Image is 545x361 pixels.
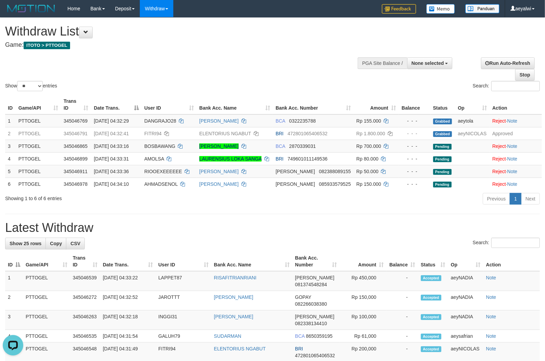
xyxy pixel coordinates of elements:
img: Button%20Memo.svg [426,4,455,14]
a: RISAFITRIANRIANI [214,275,256,280]
a: Reject [492,181,506,187]
div: - - - [401,168,428,175]
a: [PERSON_NAME] [199,181,239,187]
img: panduan.png [465,4,500,13]
div: - - - [401,130,428,137]
a: Show 25 rows [5,238,46,249]
span: [DATE] 04:32:29 [94,118,129,124]
span: DANGRAJO28 [144,118,176,124]
th: Op: activate to sort column ascending [455,95,490,114]
img: MOTION_logo.png [5,3,57,14]
th: Amount: activate to sort column ascending [354,95,398,114]
td: PTTOGEL [16,165,61,178]
td: INGGI31 [156,310,211,330]
div: PGA Site Balance / [358,57,407,69]
button: Open LiveChat chat widget [3,3,23,23]
input: Search: [491,81,540,91]
td: 345046539 [70,271,100,291]
td: PTTOGEL [16,114,61,127]
span: 345046791 [64,131,88,136]
th: Trans ID: activate to sort column ascending [61,95,91,114]
th: ID: activate to sort column descending [5,252,23,271]
span: Accepted [421,346,441,352]
span: [DATE] 04:32:41 [94,131,129,136]
td: 5 [5,165,16,178]
td: aeysafrian [448,330,483,343]
td: Rp 61,000 [340,330,387,343]
span: Grabbed [433,119,452,124]
td: 345046272 [70,291,100,310]
td: PTTOGEL [23,310,70,330]
td: [DATE] 04:32:52 [100,291,156,310]
span: Copy [50,241,62,246]
td: PTTOGEL [23,330,70,343]
span: [PERSON_NAME] [295,314,334,319]
span: Copy 082388089155 to clipboard [319,169,351,174]
h1: Withdraw List [5,25,357,38]
a: Note [507,169,518,174]
span: FITRI94 [144,131,162,136]
th: Amount: activate to sort column ascending [340,252,387,271]
span: [PERSON_NAME] [276,181,315,187]
span: BCA [295,333,305,339]
span: AMOLSA [144,156,164,162]
td: aeytola [455,114,490,127]
a: Reject [492,169,506,174]
span: BCA [276,143,285,149]
td: PTTOGEL [23,291,70,310]
td: GALUH79 [156,330,211,343]
label: Search: [473,238,540,248]
span: Accepted [421,314,441,320]
a: Previous [483,193,510,205]
span: Copy 472801065406532 to clipboard [288,131,328,136]
th: Action [483,252,540,271]
a: ELENTORIUS NGABUT [214,346,266,351]
a: Note [486,314,496,319]
td: Rp 100,000 [340,310,387,330]
td: - [387,330,418,343]
th: User ID: activate to sort column ascending [142,95,197,114]
td: 6 [5,178,16,190]
td: LAPPET87 [156,271,211,291]
span: ITOTO > PTTOGEL [24,42,70,49]
td: PTTOGEL [23,271,70,291]
th: Bank Acc. Name: activate to sort column ascending [197,95,273,114]
td: PTTOGEL [16,178,61,190]
td: 1 [5,114,16,127]
td: 2 [5,127,16,140]
th: Bank Acc. Name: activate to sort column ascending [211,252,292,271]
th: Op: activate to sort column ascending [448,252,483,271]
div: - - - [401,181,428,188]
td: [DATE] 04:32:18 [100,310,156,330]
img: Feedback.jpg [382,4,416,14]
td: · [490,114,542,127]
a: Note [507,118,518,124]
span: Copy 082266038380 to clipboard [295,301,327,307]
th: Bank Acc. Number: activate to sort column ascending [273,95,354,114]
a: Copy [45,238,66,249]
td: Rp 150,000 [340,291,387,310]
div: - - - [401,143,428,150]
td: 2 [5,291,23,310]
span: 345046899 [64,156,88,162]
td: aeyNICOLAS [455,127,490,140]
td: PTTOGEL [16,152,61,165]
a: Note [486,275,496,280]
span: Copy 085933579525 to clipboard [319,181,351,187]
td: 345046263 [70,310,100,330]
th: Balance [399,95,430,114]
button: None selected [407,57,453,69]
td: · [490,140,542,152]
th: Trans ID: activate to sort column ascending [70,252,100,271]
td: Approved [490,127,542,140]
a: Note [507,143,518,149]
td: aeyNADIA [448,310,483,330]
span: BRI [276,131,283,136]
th: User ID: activate to sort column ascending [156,252,211,271]
span: 345046911 [64,169,88,174]
th: ID [5,95,16,114]
select: Showentries [17,81,43,91]
span: Show 25 rows [10,241,41,246]
h1: Latest Withdraw [5,221,540,235]
a: [PERSON_NAME] [199,143,239,149]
